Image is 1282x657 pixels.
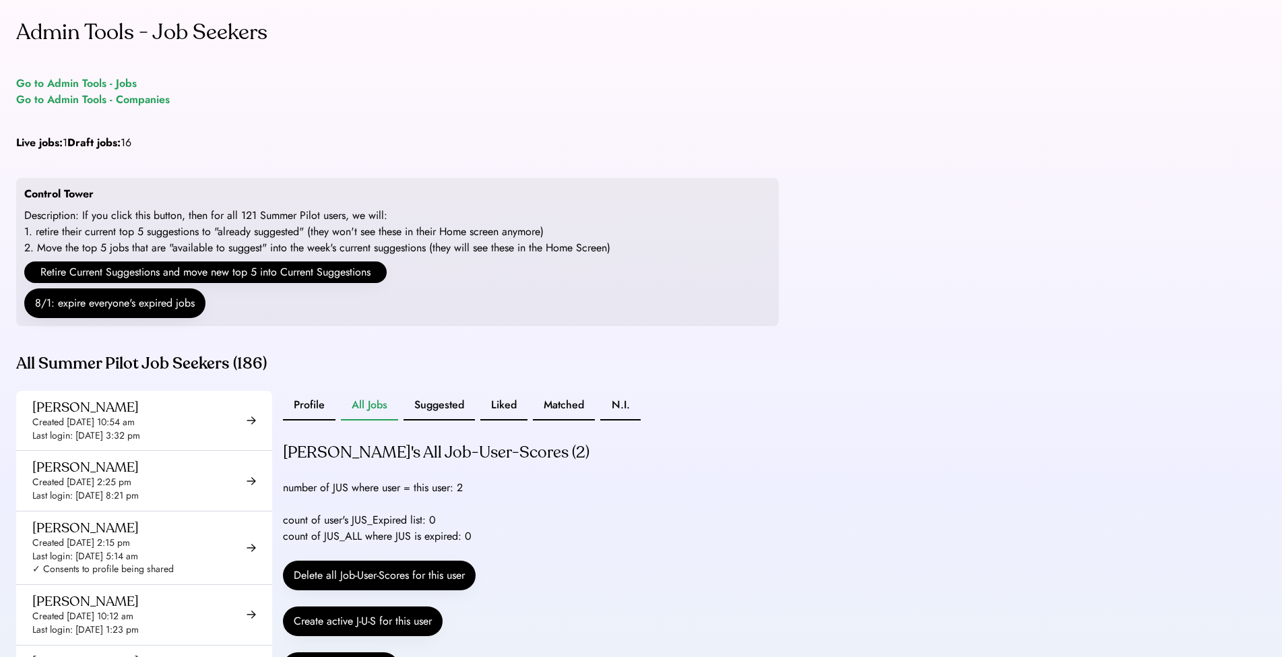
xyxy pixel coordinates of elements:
div: Last login: [DATE] 1:23 pm [32,623,139,637]
div: [PERSON_NAME] [32,593,139,610]
button: N.I. [600,391,641,420]
button: Suggested [404,391,475,420]
div: number of JUS where user = this user: 2 [283,480,463,496]
button: Liked [480,391,527,420]
div: Last login: [DATE] 5:14 am [32,550,138,563]
div: ✓ Consents to profile being shared [32,563,174,576]
img: arrow-right-black.svg [247,416,256,425]
button: Retire Current Suggestions and move new top 5 into Current Suggestions [24,261,387,283]
div: Created [DATE] 2:25 pm [32,476,131,489]
div: Description: If you click this button, then for all 121 Summer Pilot users, we will: 1. retire th... [24,208,610,256]
a: Go to Admin Tools - Jobs [16,75,137,92]
button: Matched [533,391,595,420]
div: count of user's JUS_Expired list: 0 count of JUS_ALL where JUS is expired: 0 [283,512,472,544]
div: Control Tower [24,186,94,202]
button: All Jobs [341,391,398,420]
div: 1 16 [16,135,131,151]
div: Created [DATE] 10:12 am [32,610,133,623]
div: Last login: [DATE] 8:21 pm [32,489,139,503]
a: Go to Admin Tools - Companies [16,92,170,108]
img: arrow-right-black.svg [247,476,256,486]
button: Create active J-U-S for this user [283,606,443,636]
button: 8/1: expire everyone's expired jobs [24,288,205,318]
strong: Live jobs: [16,135,63,150]
div: Created [DATE] 2:15 pm [32,536,130,550]
div: [PERSON_NAME] [32,520,139,536]
img: arrow-right-black.svg [247,610,256,619]
button: Profile [283,391,335,420]
img: arrow-right-black.svg [247,543,256,553]
strong: Draft jobs: [67,135,121,150]
div: [PERSON_NAME] [32,459,139,476]
div: [PERSON_NAME] [32,399,139,416]
div: Created [DATE] 10:54 am [32,416,135,429]
div: [PERSON_NAME]'s All Job-User-Scores (2) [283,442,589,464]
div: Admin Tools - Job Seekers [16,16,267,49]
div: All Summer Pilot Job Seekers (186) [16,353,779,375]
div: Last login: [DATE] 3:32 pm [32,429,140,443]
button: Delete all Job-User-Scores for this user [283,561,476,590]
